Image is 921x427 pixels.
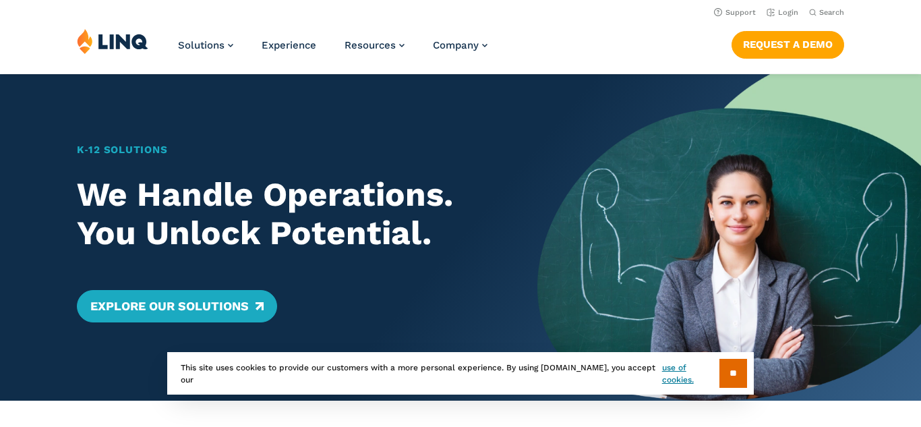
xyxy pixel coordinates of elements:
nav: Button Navigation [732,28,844,58]
nav: Primary Navigation [178,28,487,73]
img: LINQ | K‑12 Software [77,28,148,54]
a: Solutions [178,39,233,51]
span: Resources [345,39,396,51]
a: Experience [262,39,316,51]
span: Company [433,39,479,51]
span: Search [819,8,844,17]
a: Support [714,8,756,17]
a: Request a Demo [732,31,844,58]
img: Home Banner [537,74,921,401]
h1: K‑12 Solutions [77,142,500,158]
span: Solutions [178,39,225,51]
a: use of cookies. [662,362,719,386]
a: Login [767,8,798,17]
a: Explore Our Solutions [77,290,277,322]
div: This site uses cookies to provide our customers with a more personal experience. By using [DOMAIN... [167,352,754,395]
h2: We Handle Operations. You Unlock Potential. [77,175,500,252]
button: Open Search Bar [809,7,844,18]
a: Company [433,39,487,51]
a: Resources [345,39,405,51]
